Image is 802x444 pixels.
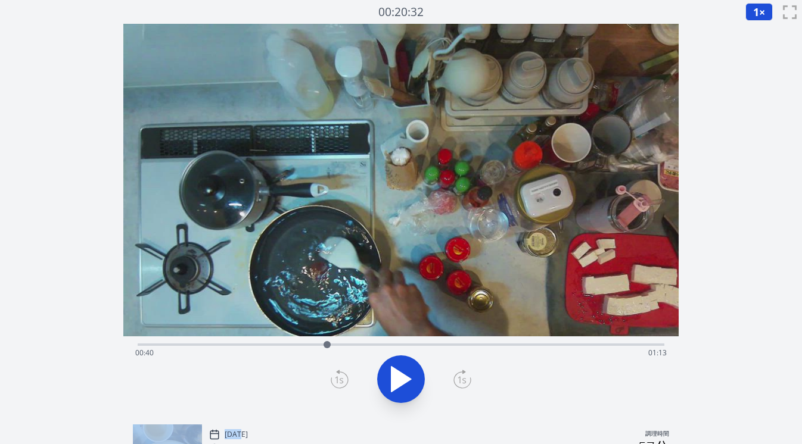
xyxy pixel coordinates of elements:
[648,348,667,358] font: 01:13
[753,5,759,19] font: 1
[135,348,154,358] font: 00:40
[759,5,765,19] font: ×
[745,3,773,21] button: 1×
[645,430,669,437] font: 調理時間
[378,4,424,20] font: 00:20:32
[225,429,248,439] font: [DATE]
